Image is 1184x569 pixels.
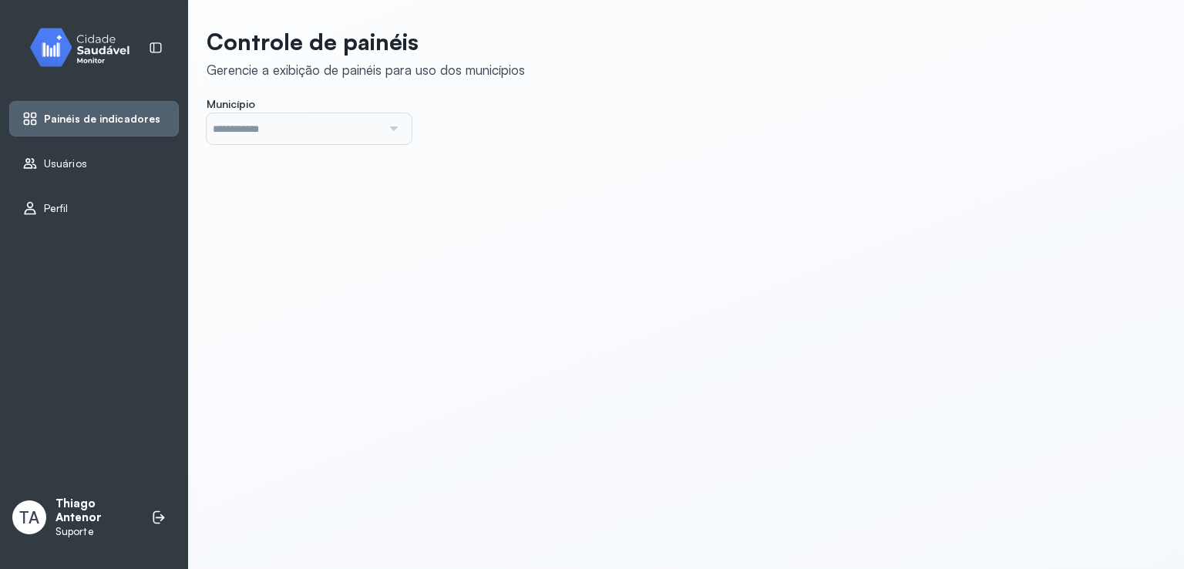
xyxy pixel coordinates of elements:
[19,507,39,527] span: TA
[16,25,155,70] img: monitor.svg
[22,156,166,171] a: Usuários
[207,62,525,78] div: Gerencie a exibição de painéis para uso dos municípios
[44,113,160,126] span: Painéis de indicadores
[207,97,255,111] span: Município
[44,202,69,215] span: Perfil
[55,497,136,526] p: Thiago Antenor
[44,157,87,170] span: Usuários
[207,28,525,56] p: Controle de painéis
[55,525,136,538] p: Suporte
[22,200,166,216] a: Perfil
[22,111,166,126] a: Painéis de indicadores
